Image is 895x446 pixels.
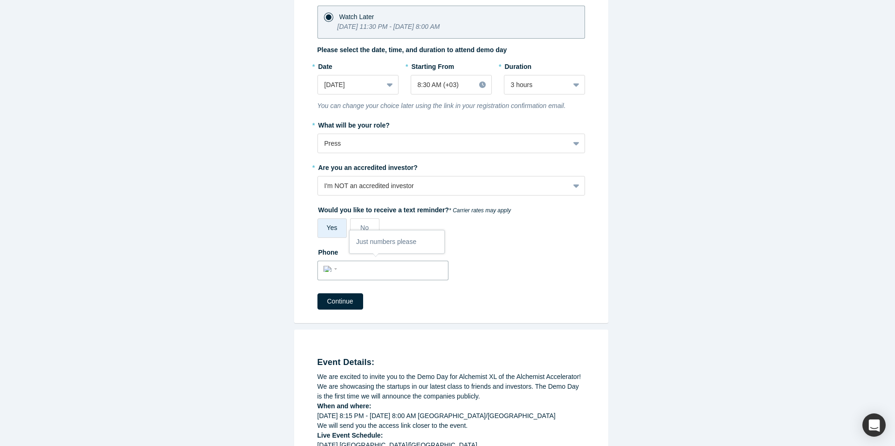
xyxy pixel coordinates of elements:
[339,13,374,20] span: Watch Later
[317,432,383,439] strong: Live Event Schedule:
[324,181,563,191] div: I'm NOT an accredited investor
[317,202,585,215] label: Would you like to receive a text reminder?
[337,23,440,30] i: [DATE] 11:30 PM - [DATE] 8:00 AM
[317,402,372,410] strong: When and where:
[317,421,585,431] div: We will send you the access link closer to the event.
[350,230,444,253] div: Just numbers please
[317,160,585,173] label: Are you an accredited investor?
[411,59,454,72] label: Starting From
[317,244,585,257] label: Phone
[504,59,585,72] label: Duration
[317,102,566,109] i: You can change your choice later using the link in your registration confirmation email.
[327,224,337,231] span: Yes
[317,411,585,421] div: [DATE] 8:15 PM - [DATE] 8:00 AM [GEOGRAPHIC_DATA]/[GEOGRAPHIC_DATA]
[317,117,585,130] label: What will be your role?
[317,358,375,367] strong: Event Details:
[317,59,399,72] label: Date
[317,382,585,401] div: We are showcasing the startups in our latest class to friends and investors. The Demo Day is the ...
[317,372,585,382] div: We are excited to invite you to the Demo Day for Alchemist XL of the Alchemist Accelerator!
[360,224,369,231] span: No
[317,45,507,55] label: Please select the date, time, and duration to attend demo day
[317,293,363,310] button: Continue
[449,207,511,214] em: * Carrier rates may apply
